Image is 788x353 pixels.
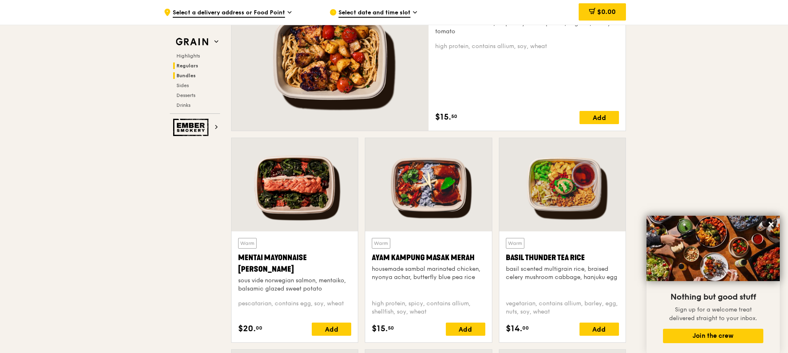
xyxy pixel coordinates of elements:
div: pescatarian, contains egg, soy, wheat [238,300,351,316]
span: Sides [176,83,189,88]
span: $20. [238,323,256,335]
img: Grain web logo [173,35,211,49]
span: Bundles [176,73,196,78]
span: Sign up for a welcome treat delivered straight to your inbox. [669,306,757,322]
span: Drinks [176,102,190,108]
span: 50 [388,325,394,331]
div: Add [446,323,485,336]
div: Add [579,323,619,336]
span: Highlights [176,53,200,59]
span: 00 [256,325,262,331]
span: Regulars [176,63,198,69]
div: high protein, spicy, contains allium, shellfish, soy, wheat [372,300,485,316]
div: house-blend mustard, maple soy baked potato, linguine, cherry tomato [435,19,619,36]
span: $15. [435,111,451,123]
span: Nothing but good stuff [670,292,756,302]
span: $15. [372,323,388,335]
div: Warm [372,238,390,249]
span: $0.00 [597,8,616,16]
div: sous vide norwegian salmon, mentaiko, balsamic glazed sweet potato [238,277,351,293]
div: vegetarian, contains allium, barley, egg, nuts, soy, wheat [506,300,619,316]
img: Ember Smokery web logo [173,119,211,136]
div: Mentai Mayonnaise [PERSON_NAME] [238,252,351,275]
img: DSC07876-Edit02-Large.jpeg [647,216,780,281]
div: Warm [506,238,524,249]
span: Select a delivery address or Food Point [173,9,285,18]
span: Desserts [176,92,195,98]
div: Ayam Kampung Masak Merah [372,252,485,263]
div: housemade sambal marinated chicken, nyonya achar, butterfly blue pea rice [372,265,485,281]
span: $14. [506,323,522,335]
button: Join the crew [663,329,763,343]
div: Basil Thunder Tea Rice [506,252,619,263]
button: Close [765,218,778,231]
div: basil scented multigrain rice, braised celery mushroom cabbage, hanjuku egg [506,265,619,281]
span: 00 [522,325,529,331]
span: 50 [451,113,457,120]
div: Add [312,323,351,336]
span: Select date and time slot [338,9,410,18]
div: Warm [238,238,257,249]
div: Add [579,111,619,124]
div: high protein, contains allium, soy, wheat [435,42,619,51]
